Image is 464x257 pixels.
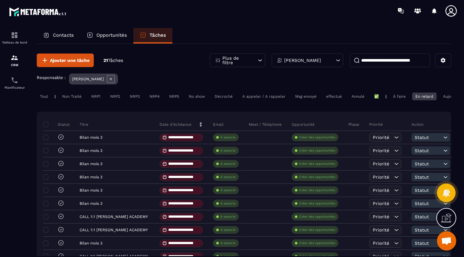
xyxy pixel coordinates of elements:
[415,174,442,180] span: Statut
[80,162,102,166] p: Bilan mois 3
[220,135,236,140] p: À associe
[213,122,224,127] p: Email
[103,57,123,64] p: 21
[211,93,236,100] div: Décroché
[37,54,94,67] button: Ajouter une tâche
[371,93,382,100] div: ✅
[220,188,236,193] p: À associe
[166,93,182,100] div: NRP5
[415,214,442,219] span: Statut
[390,93,409,100] div: À faire
[437,231,456,251] a: Ouvrir le chat
[373,148,389,153] span: Priorité
[348,93,368,100] div: Annulé
[412,93,437,100] div: En retard
[373,135,389,140] span: Priorité
[45,122,70,127] p: Statut
[11,76,18,84] img: scheduler
[369,122,383,127] p: Priorité
[373,174,389,180] span: Priorité
[220,148,236,153] p: À associe
[373,201,389,206] span: Priorité
[415,201,442,206] span: Statut
[220,241,236,245] p: À associe
[292,122,314,127] p: Opportunité
[11,54,18,62] img: formation
[373,241,389,246] span: Priorité
[299,135,335,140] p: Créer des opportunités
[108,58,123,63] span: Tâches
[2,49,27,72] a: formationformationCRM
[186,93,208,100] div: No show
[220,201,236,206] p: À associe
[299,228,335,232] p: Créer des opportunités
[80,241,102,245] p: Bilan mois 3
[80,122,88,127] p: Titre
[373,188,389,193] span: Priorité
[411,122,423,127] p: Action
[2,26,27,49] a: formationformationTableau de bord
[284,58,321,63] p: [PERSON_NAME]
[133,28,172,44] a: Tâches
[150,32,166,38] p: Tâches
[80,214,148,219] p: CALL 1:1 [PERSON_NAME] ACADEMY
[80,28,133,44] a: Opportunités
[80,228,148,232] p: CALL 1:1 [PERSON_NAME] ACADEMY
[37,75,66,80] p: Responsable :
[80,175,102,179] p: Bilan mois 3
[299,162,335,166] p: Créer des opportunités
[222,56,251,65] p: Plus de filtre
[415,241,442,246] span: Statut
[50,57,90,64] span: Ajouter une tâche
[220,175,236,179] p: À associe
[292,93,320,100] div: Msg envoyé
[2,72,27,94] a: schedulerschedulerPlanificateur
[299,201,335,206] p: Créer des opportunités
[415,227,442,232] span: Statut
[37,93,51,100] div: Tout
[2,41,27,44] p: Tableau de bord
[59,93,85,100] div: Non Traité
[11,31,18,39] img: formation
[220,214,236,219] p: À associe
[220,228,236,232] p: À associe
[415,148,442,153] span: Statut
[415,188,442,193] span: Statut
[2,63,27,67] p: CRM
[299,188,335,193] p: Créer des opportunités
[299,175,335,179] p: Créer des opportunités
[53,32,74,38] p: Contacts
[415,135,442,140] span: Statut
[299,241,335,245] p: Créer des opportunités
[299,214,335,219] p: Créer des opportunités
[373,227,389,232] span: Priorité
[373,161,389,166] span: Priorité
[159,122,191,127] p: Date d’échéance
[37,28,80,44] a: Contacts
[54,94,56,99] p: |
[80,201,102,206] p: Bilan mois 3
[2,86,27,89] p: Planificateur
[96,32,127,38] p: Opportunités
[9,6,67,17] img: logo
[220,162,236,166] p: À associe
[146,93,163,100] div: NRP4
[415,161,442,166] span: Statut
[80,188,102,193] p: Bilan mois 3
[72,77,104,81] p: [PERSON_NAME]
[80,148,102,153] p: Bilan mois 3
[80,135,102,140] p: Bilan mois 3
[107,93,123,100] div: NRP2
[88,93,104,100] div: NRP1
[348,122,359,127] p: Phase
[249,122,282,127] p: Meet / Téléphone
[385,94,387,99] p: |
[323,93,345,100] div: effectué
[239,93,289,100] div: A appeler / A rappeler
[127,93,143,100] div: NRP3
[299,148,335,153] p: Créer des opportunités
[373,214,389,219] span: Priorité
